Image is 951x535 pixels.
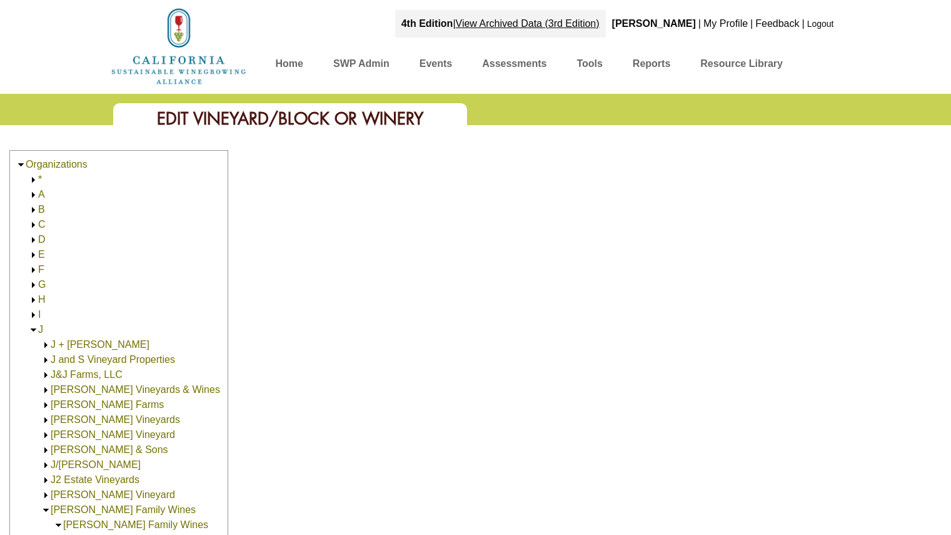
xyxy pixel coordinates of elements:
a: My Profile [703,18,748,29]
img: Expand G [29,280,38,290]
a: Home [110,40,248,51]
a: G [38,279,46,290]
a: H [38,294,46,305]
img: Collapse Organizations [16,160,26,170]
a: J and S Vineyard Properties [51,354,175,365]
img: Expand J. Maring Farms [41,400,51,410]
img: Expand J/J Vineyard [41,461,51,470]
div: | [801,10,806,38]
img: Expand D [29,235,38,245]
a: View Archived Data (3rd Edition) [456,18,600,29]
a: I [38,309,41,320]
a: [PERSON_NAME] Farms [51,399,164,410]
a: F [38,264,44,275]
b: [PERSON_NAME] [612,18,696,29]
img: Expand J. Rickards Vineyards [41,415,51,425]
a: Feedback [755,18,799,29]
a: J [38,324,43,335]
strong: 4th Edition [401,18,453,29]
a: Home [276,55,303,77]
div: | [749,10,754,38]
a: E [38,249,45,260]
img: Expand J2 Estate Vineyards [41,476,51,485]
a: J&J Farms, LLC [51,369,123,380]
a: J2 Estate Vineyards [51,474,139,485]
img: Collapse Jackson Family Wines [41,506,51,515]
a: [PERSON_NAME] Vineyard [51,489,175,500]
img: Expand Jack London Vineyard [41,491,51,500]
img: Expand I [29,310,38,320]
img: Expand J. Lohr Vineyards & Wines [41,385,51,395]
a: [PERSON_NAME] Vineyard [51,429,175,440]
a: J + [PERSON_NAME] [51,339,149,350]
img: logo_cswa2x.png [110,6,248,86]
a: C [38,219,46,230]
img: Expand J&J Farms, LLC [41,370,51,380]
img: Expand J and S Vineyard Properties [41,355,51,365]
img: Collapse J [29,325,38,335]
a: Tools [576,55,602,77]
img: Expand J + J Vineyard [41,340,51,350]
span: Edit Vineyard/Block or Winery [157,108,423,130]
a: [PERSON_NAME] Vineyards [51,414,180,425]
a: [PERSON_NAME] Vineyards & Wines [51,384,220,395]
img: Expand H [29,295,38,305]
img: Expand B [29,205,38,215]
img: Collapse Jackson Family Wines [54,521,63,530]
img: Expand * [29,175,38,185]
a: B [38,204,45,215]
img: Expand J.A. Laviletta Vineyard [41,431,51,440]
a: Events [420,55,452,77]
img: Expand C [29,220,38,230]
a: J/[PERSON_NAME] [51,459,141,470]
a: Logout [807,19,834,29]
a: Organizations [26,159,88,170]
div: | [395,10,606,38]
a: Resource Library [700,55,783,77]
img: Expand F [29,265,38,275]
a: Assessments [482,55,546,77]
img: Expand A [29,190,38,200]
a: D [38,234,46,245]
a: [PERSON_NAME] Family Wines [51,504,196,515]
div: | [697,10,702,38]
a: [PERSON_NAME] & Sons [51,444,168,455]
img: Expand E [29,250,38,260]
img: Expand J.H. Jonson & Sons [41,446,51,455]
a: SWP Admin [333,55,390,77]
a: A [38,189,45,200]
a: Reports [633,55,670,77]
a: [PERSON_NAME] Family Wines [63,519,208,530]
